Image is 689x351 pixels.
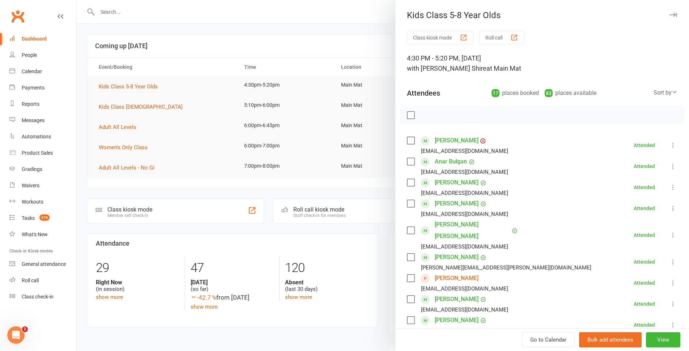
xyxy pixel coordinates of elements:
a: [PERSON_NAME] [435,272,479,284]
div: 83 [545,89,553,97]
a: Reports [9,96,76,112]
a: [PERSON_NAME] [435,251,479,263]
div: Gradings [22,166,42,172]
button: View [646,332,680,347]
a: [PERSON_NAME] [435,177,479,188]
a: Messages [9,112,76,129]
div: places available [545,88,596,98]
div: Attended [634,233,655,238]
div: Attendees [407,88,440,98]
div: Calendar [22,68,42,74]
span: 978 [39,214,50,221]
div: Tasks [22,215,35,221]
a: Roll call [9,272,76,289]
button: Roll call [479,31,524,44]
a: General attendance kiosk mode [9,256,76,272]
div: 4:30 PM - 5:20 PM, [DATE] [407,53,677,74]
a: Gradings [9,161,76,177]
a: [PERSON_NAME] [435,198,479,209]
div: Automations [22,134,51,139]
div: Workouts [22,199,43,205]
div: Roll call [22,277,39,283]
div: [EMAIL_ADDRESS][DOMAIN_NAME] [421,284,508,293]
div: What's New [22,231,48,237]
div: Attended [634,185,655,190]
div: 17 [492,89,499,97]
div: Waivers [22,183,39,188]
a: Workouts [9,194,76,210]
a: [PERSON_NAME] [435,314,479,326]
div: [EMAIL_ADDRESS][PERSON_NAME][DOMAIN_NAME] [421,326,550,335]
div: [EMAIL_ADDRESS][DOMAIN_NAME] [421,167,508,177]
a: [PERSON_NAME] [435,293,479,305]
iframe: Intercom live chat [7,326,25,344]
a: Anar Bulgan [435,156,467,167]
div: Sort by [654,88,677,97]
div: Attended [634,143,655,148]
div: Reports [22,101,39,107]
div: Payments [22,85,44,91]
a: Go to Calendar [522,332,575,347]
a: Class kiosk mode [9,289,76,305]
div: Attended [634,259,655,264]
button: Bulk add attendees [579,332,642,347]
div: Messages [22,117,44,123]
a: Waivers [9,177,76,194]
div: [EMAIL_ADDRESS][DOMAIN_NAME] [421,242,508,251]
div: [EMAIL_ADDRESS][DOMAIN_NAME] [421,209,508,219]
a: [PERSON_NAME] [435,135,479,146]
a: Clubworx [9,7,27,25]
div: Dashboard [22,36,47,42]
span: 1 [22,326,28,332]
a: What's New [9,226,76,243]
button: Class kiosk mode [407,31,473,44]
div: [EMAIL_ADDRESS][DOMAIN_NAME] [421,146,508,156]
a: Payments [9,80,76,96]
a: Automations [9,129,76,145]
div: places booked [492,88,539,98]
div: Class check-in [22,294,54,300]
div: Attended [634,301,655,306]
div: [EMAIL_ADDRESS][DOMAIN_NAME] [421,305,508,314]
div: [EMAIL_ADDRESS][DOMAIN_NAME] [421,188,508,198]
div: Kids Class 5-8 Year Olds [395,10,689,20]
div: Product Sales [22,150,53,156]
span: at Main Mat [486,64,521,72]
a: Product Sales [9,145,76,161]
span: with [PERSON_NAME] Shire [407,64,486,72]
div: People [22,52,37,58]
div: Attended [634,322,655,327]
div: Attended [634,280,655,285]
div: Attended [634,206,655,211]
a: People [9,47,76,63]
div: [PERSON_NAME][EMAIL_ADDRESS][PERSON_NAME][DOMAIN_NAME] [421,263,591,272]
a: Tasks 978 [9,210,76,226]
div: Attended [634,164,655,169]
a: Dashboard [9,31,76,47]
a: [PERSON_NAME] [PERSON_NAME] [435,219,510,242]
div: General attendance [22,261,66,267]
a: Calendar [9,63,76,80]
